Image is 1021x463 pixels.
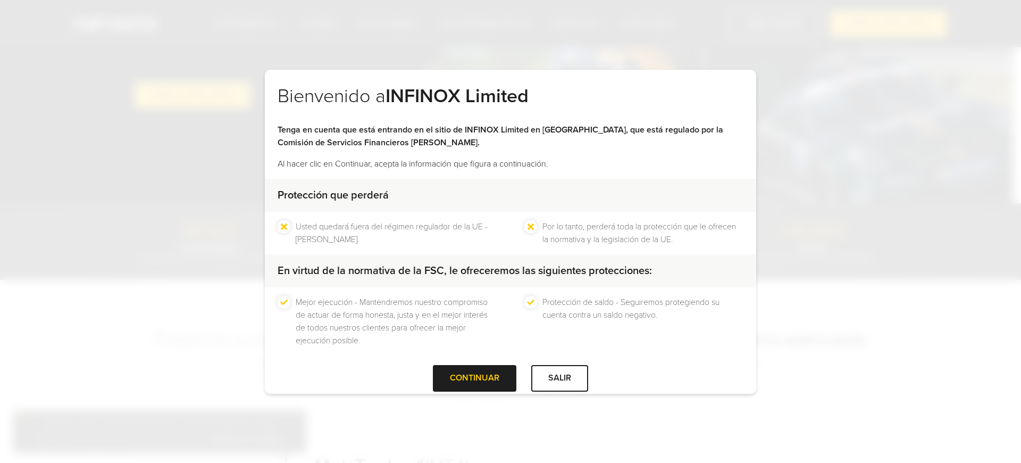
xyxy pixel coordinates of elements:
[278,158,743,170] p: Al hacer clic en Continuar, acepta la información que figura a continuación.
[433,365,516,391] div: CONTINUAR
[296,220,497,246] li: Usted quedará fuera del régimen regulador de la UE - [PERSON_NAME].
[278,85,743,124] h2: Bienvenido a
[278,264,652,277] strong: En virtud de la normativa de la FSC, le ofreceremos las siguientes protecciones:
[278,125,723,148] strong: Tenga en cuenta que está entrando en el sitio de INFINOX Limited en [GEOGRAPHIC_DATA], que está r...
[296,296,497,347] li: Mejor ejecución - Mantendremos nuestro compromiso de actuar de forma honesta, justa y en el mejor...
[542,296,743,347] li: Protección de saldo - Seguiremos protegiendo su cuenta contra un saldo negativo.
[531,365,588,391] div: SALIR
[542,220,743,246] li: Por lo tanto, perderá toda la protección que le ofrecen la normativa y la legislación de la UE.
[278,189,389,202] strong: Protección que perderá
[386,85,529,108] strong: INFINOX Limited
